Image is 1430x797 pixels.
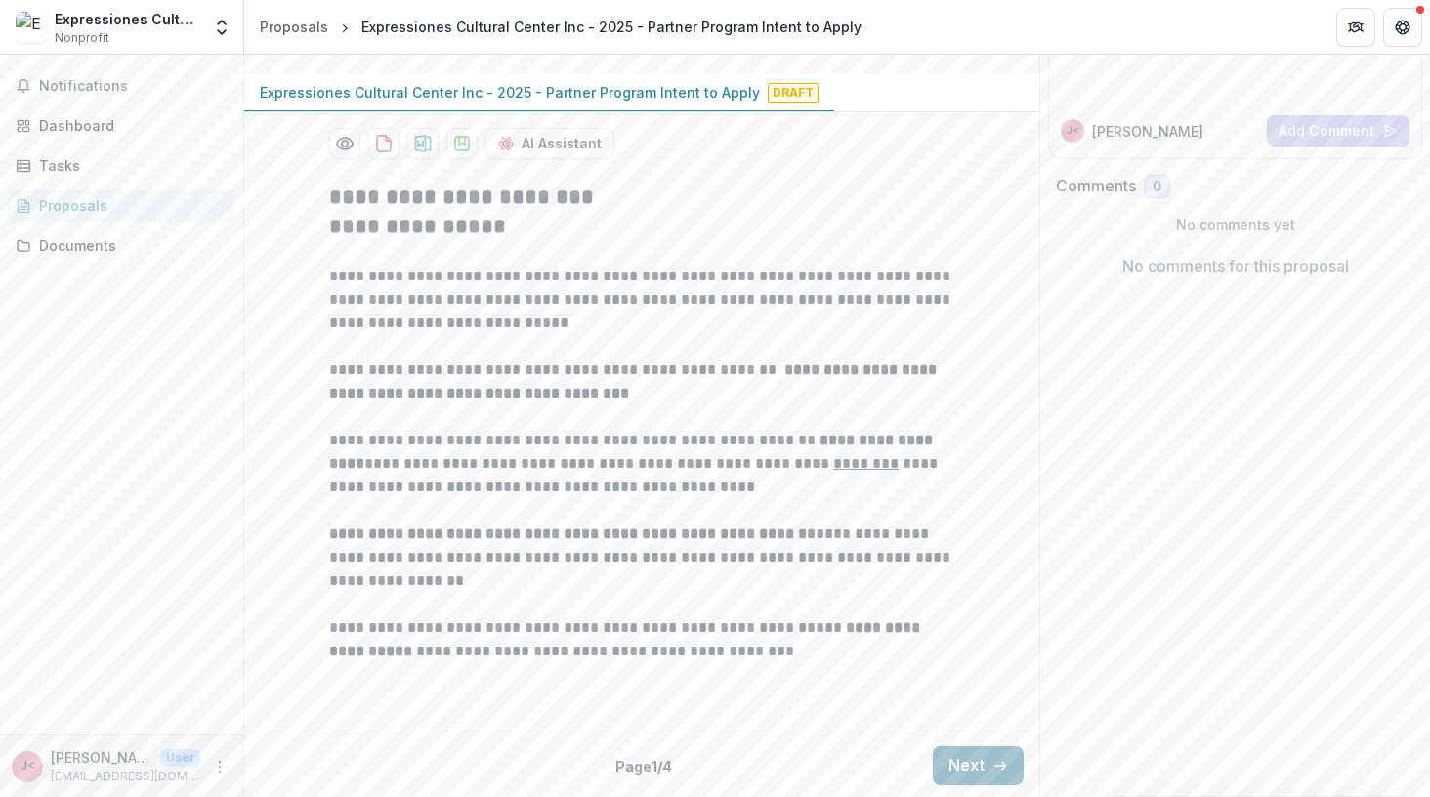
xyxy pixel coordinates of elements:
button: Add Comment [1267,115,1409,147]
img: Expressiones Cultural Center Inc [16,12,47,43]
div: Tasks [39,155,220,176]
div: Expressiones Cultural Center Inc - 2025 - Partner Program Intent to Apply [361,17,862,37]
div: Dashboard [39,115,220,136]
a: Tasks [8,149,235,182]
span: Notifications [39,78,228,95]
button: Notifications [8,70,235,102]
button: Get Help [1383,8,1422,47]
div: Proposals [260,17,328,37]
a: Proposals [252,13,336,41]
p: User [160,749,200,767]
button: download-proposal [407,128,439,159]
p: [PERSON_NAME] <[EMAIL_ADDRESS][DOMAIN_NAME]> [51,747,152,768]
a: Proposals [8,189,235,222]
div: Jose Garaycochea <director@expressiones.org> [21,760,35,773]
div: Jose Garaycochea <director@expressiones.org> [1067,126,1079,136]
button: More [208,755,231,778]
button: Partners [1336,8,1375,47]
p: Page 1 / 4 [615,756,672,776]
button: Next [933,746,1024,785]
button: Open entity switcher [208,8,235,47]
p: [PERSON_NAME] [1092,121,1203,142]
p: No comments for this proposal [1122,254,1349,277]
span: 0 [1153,179,1161,195]
h2: Comments [1056,177,1136,195]
button: AI Assistant [485,128,614,159]
div: Expressiones Cultural Center Inc [55,9,200,29]
a: Dashboard [8,109,235,142]
div: Proposals [39,195,220,216]
button: Preview ec9698df-f602-40cf-83fc-065558fea792-0.pdf [329,128,360,159]
a: Documents [8,230,235,262]
nav: breadcrumb [252,13,869,41]
p: Expressiones Cultural Center Inc - 2025 - Partner Program Intent to Apply [260,82,760,103]
button: download-proposal [368,128,400,159]
div: Documents [39,235,220,256]
p: No comments yet [1056,214,1414,234]
button: download-proposal [446,128,478,159]
p: [EMAIL_ADDRESS][DOMAIN_NAME] [51,768,200,785]
span: Draft [768,83,819,103]
span: Nonprofit [55,29,109,47]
